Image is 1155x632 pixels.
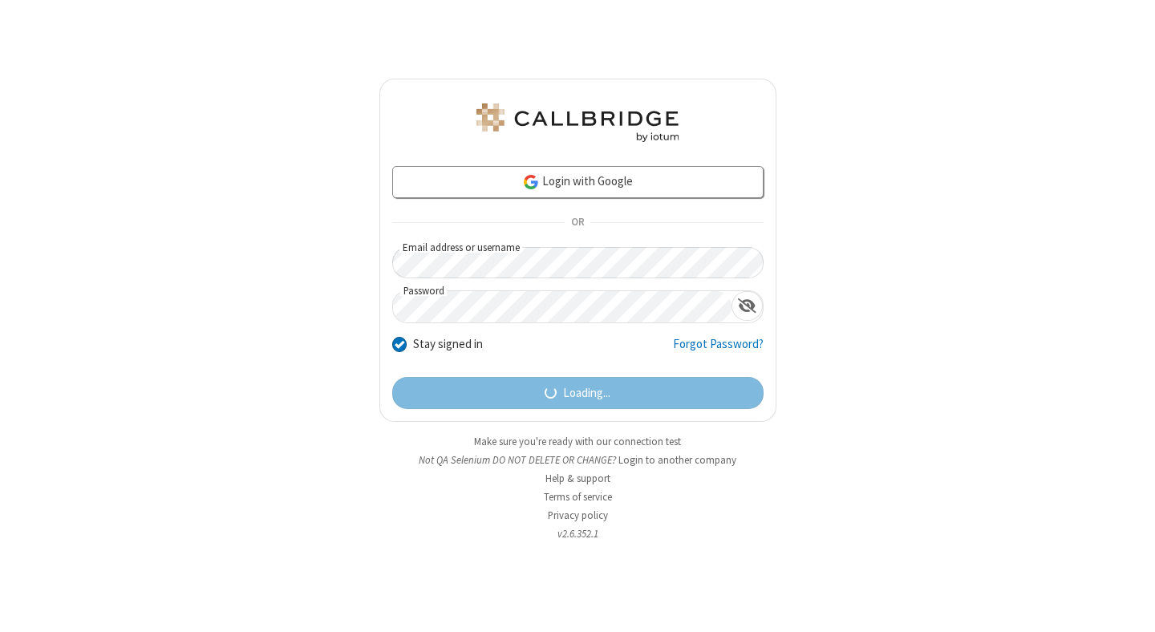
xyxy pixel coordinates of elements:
[379,452,776,468] li: Not QA Selenium DO NOT DELETE OR CHANGE?
[392,247,764,278] input: Email address or username
[545,472,610,485] a: Help & support
[393,291,731,322] input: Password
[563,384,610,403] span: Loading...
[565,212,590,234] span: OR
[522,173,540,191] img: google-icon.png
[731,291,763,321] div: Show password
[379,526,776,541] li: v2.6.352.1
[548,508,608,522] a: Privacy policy
[392,166,764,198] a: Login with Google
[473,103,682,142] img: QA Selenium DO NOT DELETE OR CHANGE
[544,490,612,504] a: Terms of service
[673,335,764,366] a: Forgot Password?
[474,435,681,448] a: Make sure you're ready with our connection test
[413,335,483,354] label: Stay signed in
[392,377,764,409] button: Loading...
[618,452,736,468] button: Login to another company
